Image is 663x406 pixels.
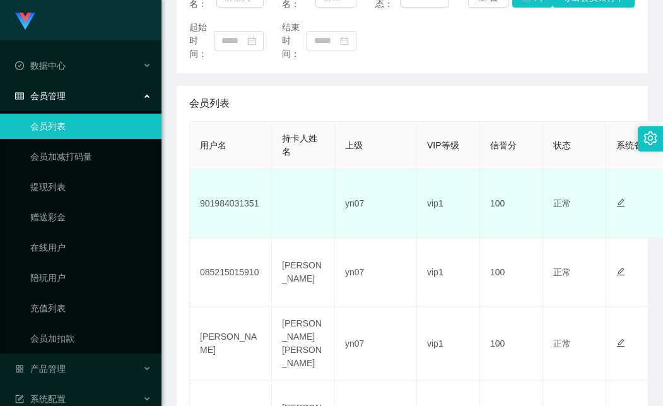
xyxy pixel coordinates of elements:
td: 100 [480,238,543,307]
td: yn07 [335,238,417,307]
span: 正常 [553,198,571,208]
img: logo.9652507e.png [15,13,35,30]
td: 100 [480,307,543,381]
a: 在线用户 [30,235,151,260]
span: 系统配置 [15,394,66,404]
span: 结束时间： [282,21,307,61]
td: 901984031351 [190,169,272,238]
i: 图标: edit [616,267,625,276]
td: vip1 [417,169,480,238]
a: 提现列表 [30,174,151,200]
td: [PERSON_NAME] [PERSON_NAME] [272,307,335,381]
span: 数据中心 [15,61,66,71]
td: 100 [480,169,543,238]
i: 图标: edit [616,198,625,207]
td: yn07 [335,307,417,381]
span: 状态 [553,140,571,150]
i: 图标: table [15,92,24,100]
i: 图标: appstore-o [15,364,24,373]
span: 起始时间： [189,21,214,61]
span: 上级 [345,140,363,150]
i: 图标: calendar [340,37,349,45]
a: 赠送彩金 [30,205,151,230]
td: vip1 [417,307,480,381]
td: yn07 [335,169,417,238]
i: 图标: edit [616,338,625,347]
i: 图标: setting [643,131,657,145]
a: 充值列表 [30,296,151,321]
span: 正常 [553,267,571,277]
span: VIP等级 [427,140,459,150]
a: 陪玩用户 [30,265,151,290]
span: 正常 [553,338,571,349]
td: [PERSON_NAME] [272,238,335,307]
i: 图标: check-circle-o [15,61,24,70]
a: 会员加减打码量 [30,144,151,169]
a: 会员加扣款 [30,326,151,351]
span: 持卡人姓名 [282,133,317,157]
span: 系统备注 [616,140,652,150]
i: 图标: form [15,395,24,403]
td: [PERSON_NAME] [190,307,272,381]
span: 会员列表 [189,96,230,111]
span: 用户名 [200,140,226,150]
td: vip1 [417,238,480,307]
td: 085215015910 [190,238,272,307]
a: 会员列表 [30,114,151,139]
span: 产品管理 [15,364,66,374]
span: 会员管理 [15,91,66,101]
span: 信誉分 [490,140,517,150]
i: 图标: calendar [247,37,256,45]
